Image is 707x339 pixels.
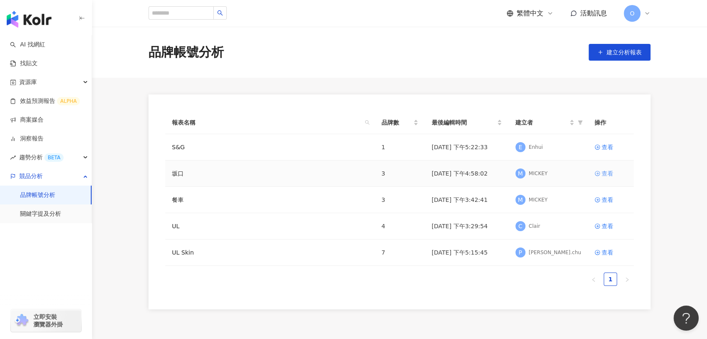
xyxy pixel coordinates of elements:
div: 查看 [602,195,613,204]
a: chrome extension立即安裝 瀏覽器外掛 [11,309,81,332]
div: MICKEY [529,170,548,177]
th: 品牌數 [375,111,425,134]
a: 查看 [594,195,627,204]
span: M [518,195,523,204]
span: 報表名稱 [172,118,361,127]
button: 建立分析報表 [589,44,651,61]
a: 查看 [594,248,627,257]
a: 查看 [594,169,627,178]
th: 最後編輯時間 [425,111,509,134]
a: 關鍵字提及分析 [20,210,61,218]
span: P [518,248,522,257]
th: 建立者 [509,111,588,134]
a: 品牌帳號分析 [20,191,55,199]
span: 最後編輯時間 [432,118,495,127]
a: 洞察報告 [10,135,44,143]
button: right [620,273,634,286]
span: 繁體中文 [517,9,543,18]
a: UL [172,222,179,231]
span: 趨勢分析 [19,148,64,167]
button: left [587,273,600,286]
span: 建立者 [515,118,568,127]
span: 建立分析報表 [607,49,642,56]
a: 餐車 [172,195,184,204]
a: searchAI 找網紅 [10,41,45,49]
div: 查看 [602,143,613,152]
th: 操作 [588,111,634,134]
a: S&G [172,143,185,152]
a: 商案媒合 [10,116,44,124]
li: Previous Page [587,273,600,286]
a: 查看 [594,143,627,152]
span: E [518,143,522,152]
a: UL Skin [172,248,194,257]
span: filter [576,116,584,129]
div: 查看 [602,222,613,231]
a: 坂口 [172,169,184,178]
iframe: Help Scout Beacon - Open [674,306,699,331]
span: O [630,9,634,18]
div: BETA [44,153,64,162]
a: 查看 [594,222,627,231]
span: 資源庫 [19,73,37,92]
span: 活動訊息 [580,9,607,17]
td: [DATE] 下午3:42:41 [425,187,509,213]
td: 1 [375,134,425,161]
div: Clair [529,223,540,230]
div: 查看 [602,169,613,178]
img: logo [7,11,51,28]
span: left [591,277,596,282]
span: 競品分析 [19,167,43,186]
td: [DATE] 下午4:58:02 [425,161,509,187]
li: Next Page [620,273,634,286]
span: search [217,10,223,16]
a: 效益預測報告ALPHA [10,97,80,105]
div: 品牌帳號分析 [149,43,224,61]
a: 1 [604,273,617,285]
img: chrome extension [13,314,30,327]
td: 4 [375,213,425,240]
td: [DATE] 下午5:15:45 [425,240,509,266]
span: 立即安裝 瀏覽器外掛 [33,313,63,328]
td: [DATE] 下午5:22:33 [425,134,509,161]
span: search [365,120,370,125]
span: right [625,277,630,282]
div: 查看 [602,248,613,257]
span: filter [578,120,583,125]
span: rise [10,155,16,161]
div: Enhui [529,144,543,151]
span: M [518,169,523,178]
li: 1 [604,273,617,286]
td: 7 [375,240,425,266]
div: [PERSON_NAME].chu [529,249,581,256]
a: 找貼文 [10,59,38,68]
span: search [363,116,371,129]
td: [DATE] 下午3:29:54 [425,213,509,240]
div: MICKEY [529,196,548,204]
span: 品牌數 [382,118,412,127]
td: 3 [375,187,425,213]
span: C [518,222,523,231]
td: 3 [375,161,425,187]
